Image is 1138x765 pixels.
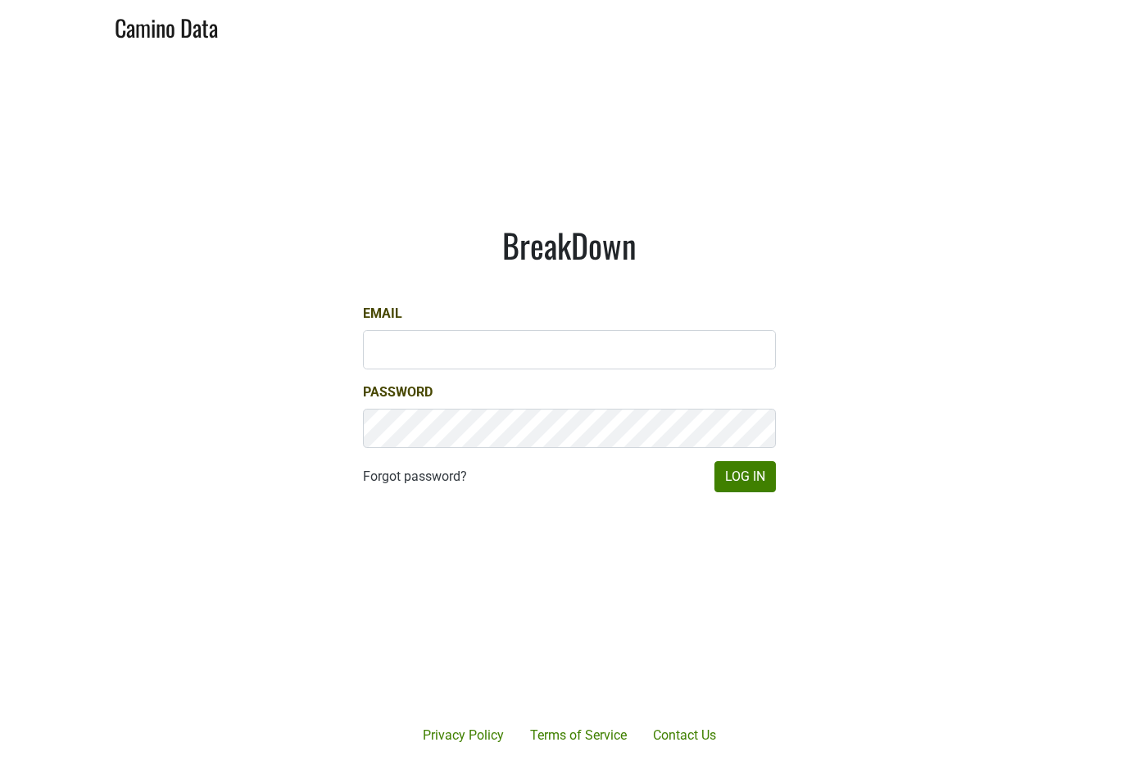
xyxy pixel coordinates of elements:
[517,719,640,752] a: Terms of Service
[363,467,467,487] a: Forgot password?
[115,7,218,45] a: Camino Data
[363,382,433,402] label: Password
[714,461,776,492] button: Log In
[640,719,729,752] a: Contact Us
[410,719,517,752] a: Privacy Policy
[363,225,776,265] h1: BreakDown
[363,304,402,324] label: Email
